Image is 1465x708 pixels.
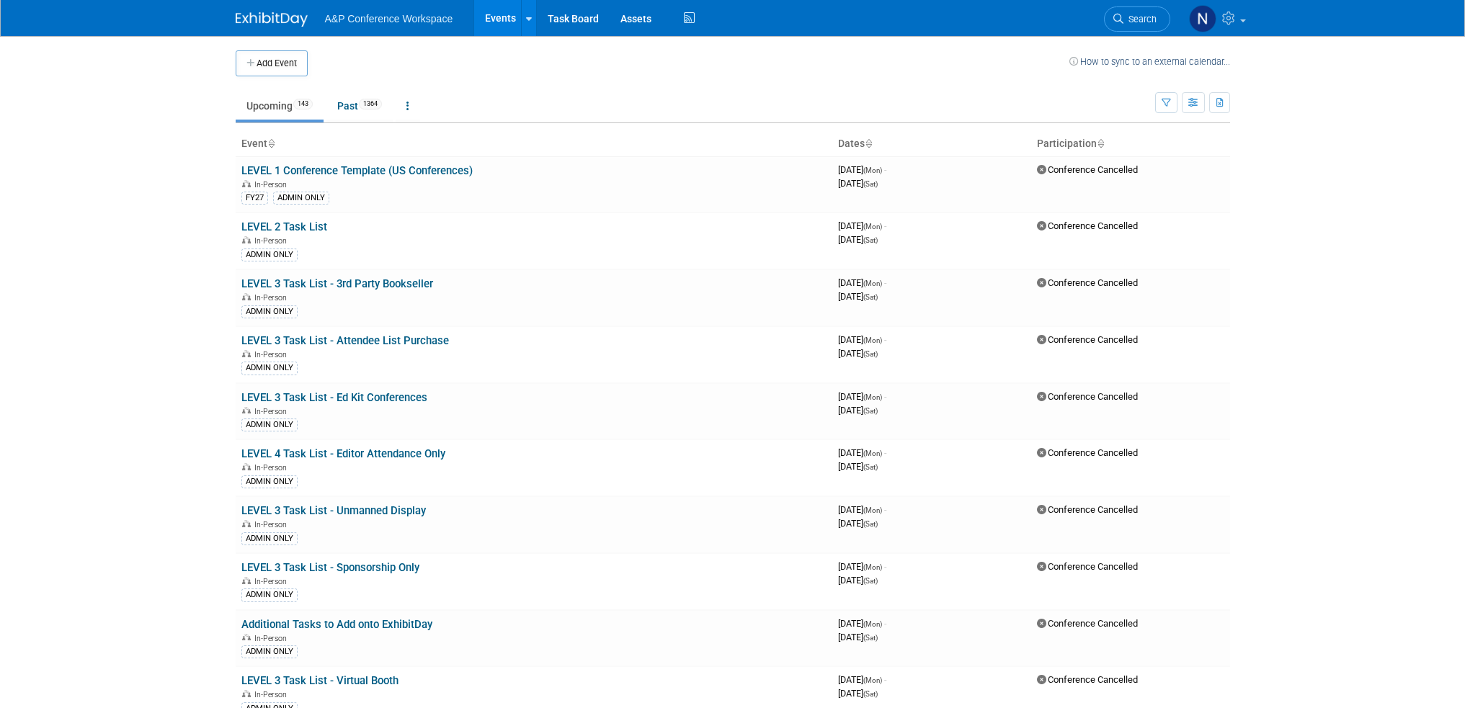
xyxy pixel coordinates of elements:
span: In-Person [254,293,291,303]
span: [DATE] [838,348,878,359]
span: (Sat) [863,293,878,301]
span: (Sat) [863,634,878,642]
span: (Sat) [863,407,878,415]
span: (Sat) [863,180,878,188]
span: In-Person [254,520,291,529]
span: Search [1123,14,1157,24]
img: ExhibitDay [236,12,308,27]
div: ADMIN ONLY [273,192,329,205]
span: - [884,164,886,175]
span: [DATE] [838,518,878,529]
a: LEVEL 3 Task List - Sponsorship Only [241,561,419,574]
span: [DATE] [838,447,886,458]
span: - [884,447,886,458]
img: In-Person Event [242,180,251,187]
span: [DATE] [838,220,886,231]
span: [DATE] [838,561,886,572]
span: Conference Cancelled [1037,164,1138,175]
div: FY27 [241,192,268,205]
span: (Sat) [863,350,878,358]
span: (Mon) [863,279,882,287]
span: [DATE] [838,164,886,175]
span: [DATE] [838,674,886,685]
span: In-Person [254,236,291,246]
a: LEVEL 2 Task List [241,220,327,233]
span: [DATE] [838,461,878,472]
a: Sort by Event Name [267,138,275,149]
span: - [884,618,886,629]
img: In-Person Event [242,350,251,357]
span: Conference Cancelled [1037,277,1138,288]
div: ADMIN ONLY [241,305,298,318]
div: ADMIN ONLY [241,475,298,488]
span: (Mon) [863,676,882,684]
a: Sort by Participation Type [1097,138,1104,149]
a: Search [1104,6,1170,32]
span: [DATE] [838,504,886,515]
img: In-Person Event [242,407,251,414]
span: [DATE] [838,391,886,402]
span: - [884,561,886,572]
span: (Sat) [863,236,878,244]
div: ADMIN ONLY [241,532,298,545]
span: Conference Cancelled [1037,561,1138,572]
img: In-Person Event [242,577,251,584]
span: Conference Cancelled [1037,220,1138,231]
span: [DATE] [838,575,878,586]
span: - [884,334,886,345]
span: [DATE] [838,405,878,416]
span: Conference Cancelled [1037,447,1138,458]
span: (Sat) [863,577,878,585]
span: 143 [293,99,313,109]
a: LEVEL 3 Task List - Unmanned Display [241,504,426,517]
span: (Mon) [863,620,882,628]
a: LEVEL 4 Task List - Editor Attendance Only [241,447,445,460]
th: Participation [1031,132,1230,156]
span: [DATE] [838,618,886,629]
span: In-Person [254,463,291,472]
span: [DATE] [838,234,878,245]
span: Conference Cancelled [1037,674,1138,685]
img: In-Person Event [242,236,251,243]
th: Event [236,132,832,156]
span: (Mon) [863,506,882,514]
span: Conference Cancelled [1037,618,1138,629]
span: In-Person [254,690,291,699]
span: (Sat) [863,690,878,698]
a: How to sync to an external calendar... [1069,56,1230,67]
a: Sort by Start Date [865,138,872,149]
div: ADMIN ONLY [241,588,298,601]
a: Past1364 [326,92,393,120]
span: - [884,391,886,402]
span: (Mon) [863,223,882,230]
div: ADMIN ONLY [241,645,298,658]
span: 1364 [359,99,382,109]
span: Conference Cancelled [1037,504,1138,515]
span: [DATE] [838,277,886,288]
span: In-Person [254,577,291,586]
span: In-Person [254,350,291,359]
span: In-Person [254,180,291,189]
img: In-Person Event [242,520,251,527]
span: [DATE] [838,334,886,345]
a: LEVEL 3 Task List - Ed Kit Conferences [241,391,427,404]
span: Conference Cancelled [1037,334,1138,345]
span: (Mon) [863,336,882,344]
span: In-Person [254,407,291,416]
span: [DATE] [838,632,878,642]
span: (Mon) [863,449,882,457]
span: (Mon) [863,393,882,401]
span: Conference Cancelled [1037,391,1138,402]
span: - [884,277,886,288]
a: LEVEL 3 Task List - Virtual Booth [241,674,398,687]
div: ADMIN ONLY [241,418,298,431]
span: [DATE] [838,291,878,302]
a: Additional Tasks to Add onto ExhibitDay [241,618,432,631]
a: LEVEL 3 Task List - 3rd Party Bookseller [241,277,433,290]
div: ADMIN ONLY [241,248,298,261]
a: Upcoming143 [236,92,324,120]
a: LEVEL 3 Task List - Attendee List Purchase [241,334,449,347]
div: ADMIN ONLY [241,362,298,375]
img: Natalie Mandziuk [1189,5,1216,32]
span: - [884,674,886,685]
